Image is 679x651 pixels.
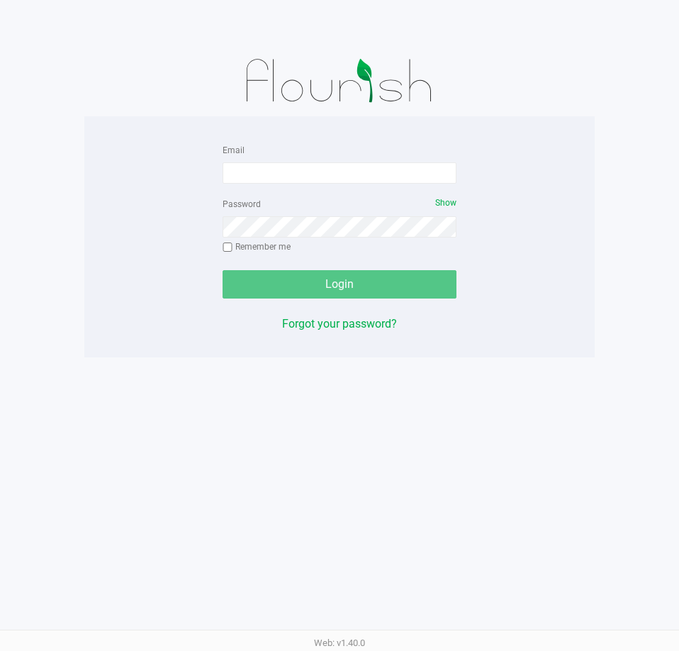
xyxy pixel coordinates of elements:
[223,243,232,252] input: Remember me
[282,316,397,333] button: Forgot your password?
[223,198,261,211] label: Password
[435,198,456,208] span: Show
[223,144,245,157] label: Email
[314,638,365,648] span: Web: v1.40.0
[223,240,291,253] label: Remember me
